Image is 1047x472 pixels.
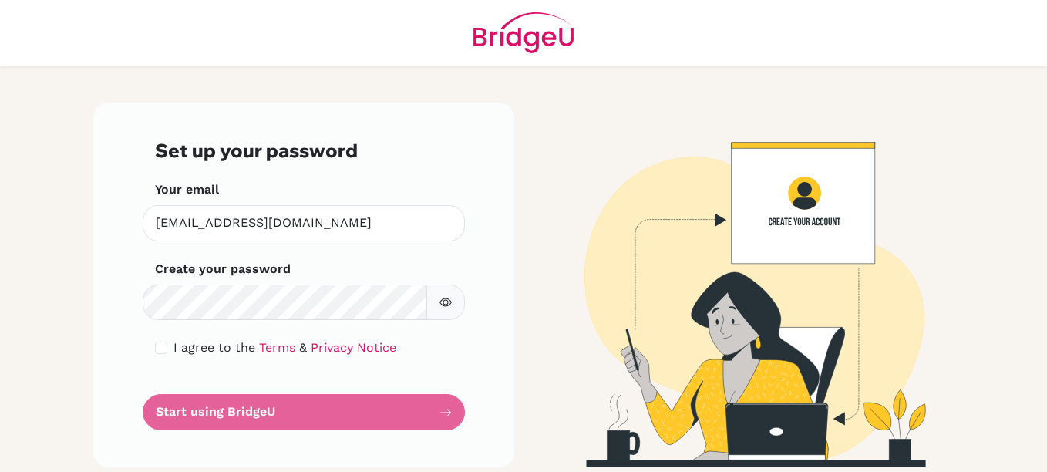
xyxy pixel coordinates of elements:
[311,340,396,355] a: Privacy Notice
[259,340,295,355] a: Terms
[143,205,465,241] input: Insert your email*
[299,340,307,355] span: &
[173,340,255,355] span: I agree to the
[155,180,219,199] label: Your email
[155,140,453,162] h3: Set up your password
[155,260,291,278] label: Create your password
